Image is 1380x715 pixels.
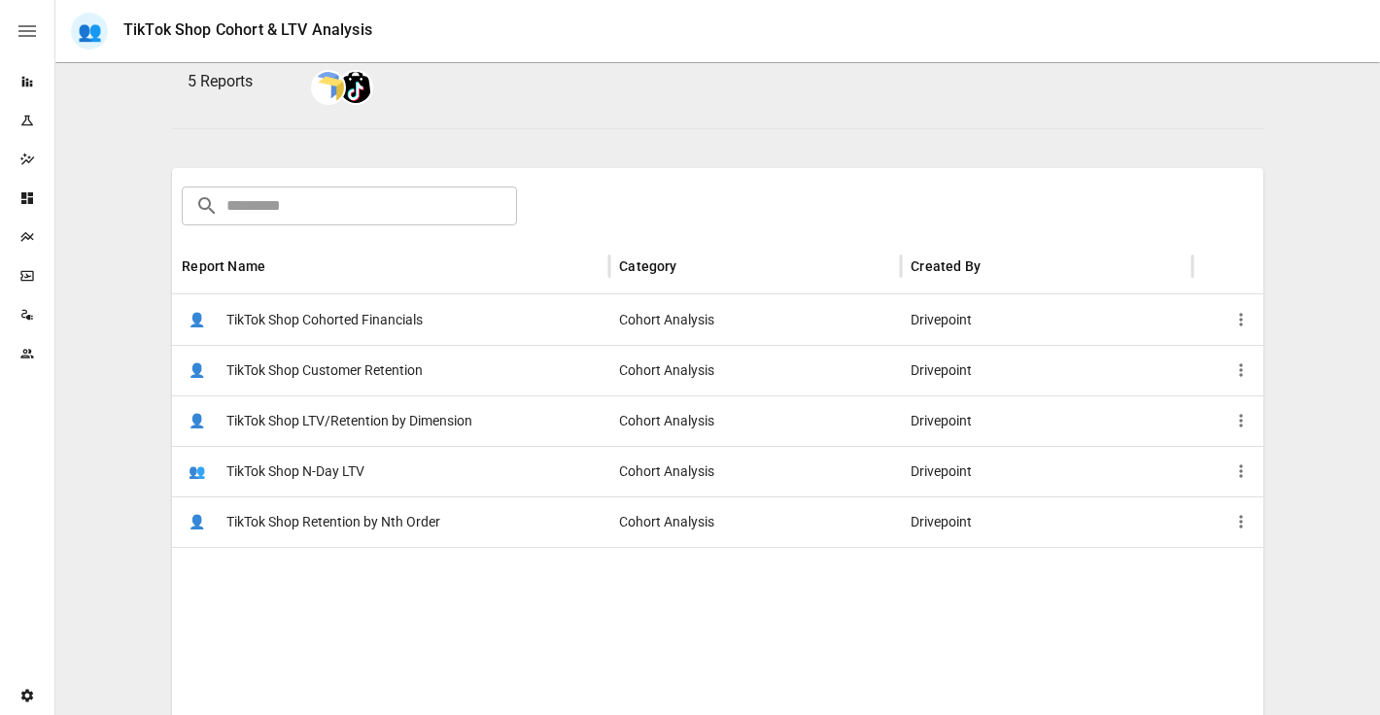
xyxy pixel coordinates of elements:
[901,496,1192,547] div: Drivepoint
[182,507,211,536] span: 👤
[267,253,294,280] button: Sort
[911,258,981,274] div: Created By
[182,305,211,334] span: 👤
[609,294,901,345] div: Cohort Analysis
[901,446,1192,496] div: Drivepoint
[619,258,676,274] div: Category
[901,294,1192,345] div: Drivepoint
[901,395,1192,446] div: Drivepoint
[182,258,265,274] div: Report Name
[188,70,295,93] p: 5 Reports
[679,253,707,280] button: Sort
[226,447,364,496] span: TikTok Shop N-Day LTV
[983,253,1010,280] button: Sort
[609,496,901,547] div: Cohort Analysis
[226,346,423,395] span: TikTok Shop Customer Retention
[182,356,211,385] span: 👤
[226,295,423,345] span: TikTok Shop Cohorted Financials
[340,72,371,103] img: tiktok
[313,72,344,103] img: smart model
[609,446,901,496] div: Cohort Analysis
[123,20,372,39] div: TikTok Shop Cohort & LTV Analysis
[182,406,211,435] span: 👤
[226,396,472,446] span: TikTok Shop LTV/Retention by Dimension
[901,345,1192,395] div: Drivepoint
[226,497,440,547] span: TikTok Shop Retention by Nth Order
[182,457,211,486] span: 👥
[71,13,108,50] div: 👥
[609,345,901,395] div: Cohort Analysis
[609,395,901,446] div: Cohort Analysis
